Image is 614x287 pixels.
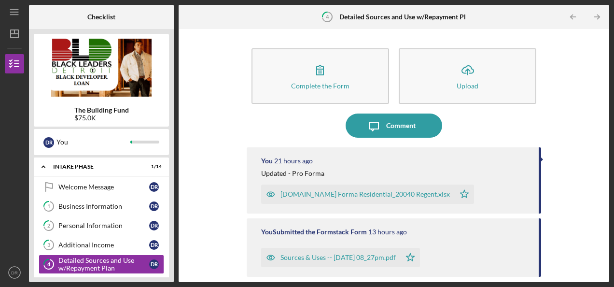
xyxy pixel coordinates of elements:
[386,114,416,138] div: Comment
[58,241,149,249] div: Additional Income
[149,240,159,250] div: D R
[58,183,149,191] div: Welcome Message
[280,190,450,198] div: [DOMAIN_NAME] Forma Residential_20040 Regent.xlsx
[339,13,473,21] b: Detailed Sources and Use w/Repayment Plan
[346,114,442,138] button: Comment
[39,255,164,274] a: 4Detailed Sources and Use w/Repayment PlanDR
[399,48,536,104] button: Upload
[149,221,159,230] div: D R
[11,270,18,275] text: DR
[87,13,115,21] b: Checklist
[39,197,164,216] a: 1Business InformationDR
[43,137,54,148] div: D R
[58,257,149,272] div: Detailed Sources and Use w/Repayment Plan
[280,254,396,261] div: Sources & Uses -- [DATE] 08_27pm.pdf
[261,157,273,165] div: You
[144,164,162,170] div: 1 / 14
[261,228,367,236] div: You Submitted the Formstack Form
[39,235,164,255] a: 3Additional IncomeDR
[39,216,164,235] a: 2Personal InformationDR
[261,170,324,177] div: Updated - Pro Forma
[74,114,129,122] div: $75.0K
[274,157,313,165] time: 2025-08-14 00:28
[47,203,50,210] tspan: 1
[47,223,50,229] tspan: 2
[261,248,420,267] button: Sources & Uses -- [DATE] 08_27pm.pdf
[261,185,474,204] button: [DOMAIN_NAME] Forma Residential_20040 Regent.xlsx
[47,261,51,268] tspan: 4
[291,82,349,89] div: Complete the Form
[457,82,478,89] div: Upload
[5,263,24,282] button: DR
[326,14,329,20] tspan: 4
[58,222,149,230] div: Personal Information
[368,228,407,236] time: 2025-08-14 00:27
[53,164,138,170] div: Intake Phase
[56,134,130,150] div: You
[74,106,129,114] b: The Building Fund
[58,202,149,210] div: Business Information
[34,39,169,97] img: Product logo
[149,259,159,269] div: D R
[149,201,159,211] div: D R
[39,177,164,197] a: Welcome MessageDR
[251,48,389,104] button: Complete the Form
[47,242,50,248] tspan: 3
[149,182,159,192] div: D R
